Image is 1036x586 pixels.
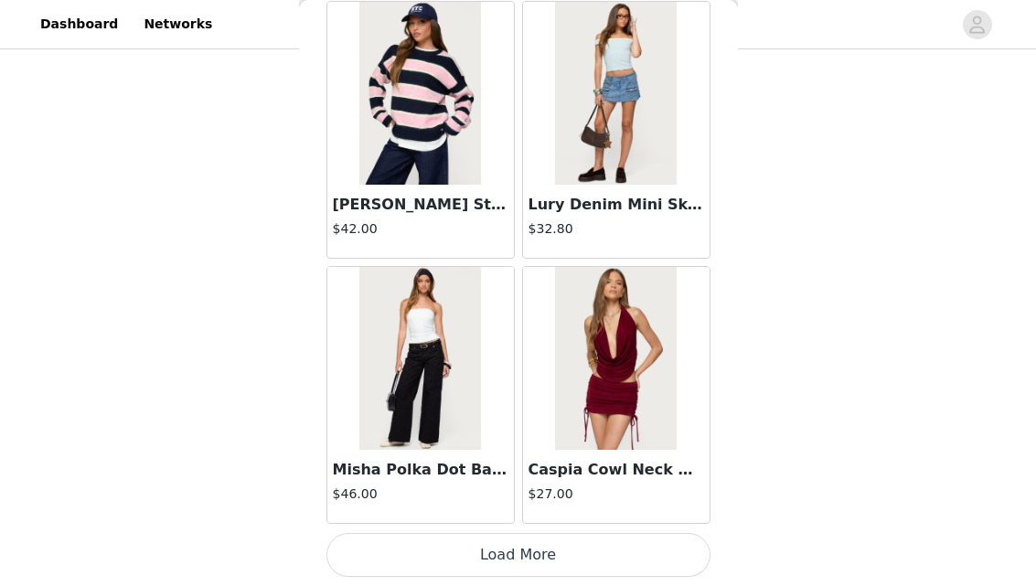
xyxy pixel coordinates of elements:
h3: Lury Denim Mini Skort [529,194,704,216]
h3: Caspia Cowl Neck Backless Top [529,459,704,481]
img: Caspia Cowl Neck Backless Top [555,267,677,450]
button: Load More [326,533,710,577]
h4: $42.00 [333,219,508,239]
a: Dashboard [29,4,129,45]
a: Networks [133,4,223,45]
h4: $27.00 [529,485,704,504]
h3: [PERSON_NAME] Striped Knit Sweater [333,194,508,216]
h4: $46.00 [333,485,508,504]
div: avatar [968,10,986,39]
img: Misha Polka Dot Baggy Low Jeans [359,267,481,450]
img: Conrad Striped Knit Sweater [359,2,481,185]
img: Lury Denim Mini Skort [555,2,677,185]
h4: $32.80 [529,219,704,239]
h3: Misha Polka Dot Baggy Low Jeans [333,459,508,481]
